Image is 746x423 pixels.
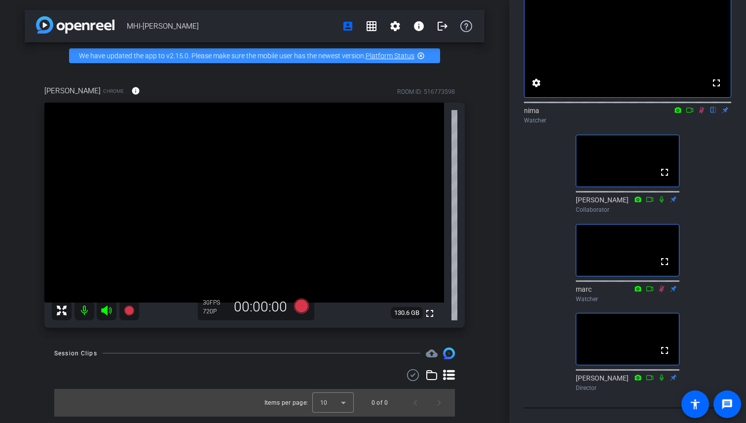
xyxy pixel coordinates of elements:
[54,348,97,358] div: Session Clips
[342,20,354,32] mat-icon: account_box
[426,347,438,359] span: Destinations for your clips
[659,166,671,178] mat-icon: fullscreen
[203,299,227,307] div: 30
[264,398,308,408] div: Items per page:
[397,87,455,96] div: ROOM ID: 516773598
[524,106,731,125] div: nima
[389,20,401,32] mat-icon: settings
[710,77,722,89] mat-icon: fullscreen
[659,256,671,268] mat-icon: fullscreen
[127,16,336,36] span: MHI-[PERSON_NAME]
[576,205,679,214] div: Collaborator
[708,105,719,114] mat-icon: flip
[404,391,427,415] button: Previous page
[131,86,140,95] mat-icon: info
[576,284,679,304] div: marc
[524,116,731,125] div: Watcher
[69,48,440,63] div: We have updated the app to v2.15.0. Please make sure the mobile user has the newest version.
[427,391,451,415] button: Next page
[426,347,438,359] mat-icon: cloud_upload
[227,299,294,315] div: 00:00:00
[210,299,220,306] span: FPS
[689,398,701,410] mat-icon: accessibility
[721,398,733,410] mat-icon: message
[103,87,124,95] span: Chrome
[44,85,101,96] span: [PERSON_NAME]
[417,52,425,60] mat-icon: highlight_off
[203,308,227,315] div: 720P
[391,307,423,319] span: 130.6 GB
[576,373,679,392] div: [PERSON_NAME]
[576,384,679,392] div: Director
[659,345,671,356] mat-icon: fullscreen
[36,16,114,34] img: app-logo
[424,308,436,319] mat-icon: fullscreen
[576,195,679,214] div: [PERSON_NAME]
[413,20,425,32] mat-icon: info
[366,52,414,60] a: Platform Status
[443,347,455,359] img: Session clips
[437,20,448,32] mat-icon: logout
[366,20,377,32] mat-icon: grid_on
[576,295,679,304] div: Watcher
[530,77,542,89] mat-icon: settings
[372,398,388,408] div: 0 of 0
